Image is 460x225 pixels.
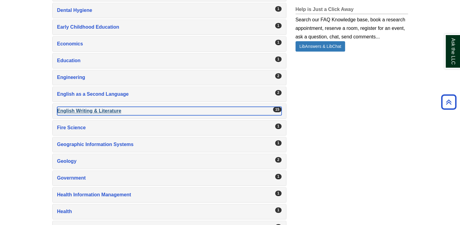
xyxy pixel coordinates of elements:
[439,98,458,106] a: Back to Top
[275,40,282,45] div: 1
[57,174,282,182] a: Government
[275,157,282,162] div: 2
[273,107,281,112] div: 15
[57,157,282,166] a: Geology
[57,56,282,65] a: Education
[275,123,282,129] div: 1
[57,73,282,82] a: Engineering
[57,123,282,132] a: Fire Science
[275,23,282,28] div: 1
[57,90,282,98] a: English as a Second Language
[57,140,282,149] a: Geographic Information Systems
[57,23,282,31] a: Early Childhood Education
[57,207,282,216] a: Health
[275,207,282,213] div: 1
[57,40,282,48] a: Economics
[275,174,282,179] div: 1
[275,140,282,146] div: 1
[296,7,408,14] h2: Help is Just a Click Away
[57,191,282,199] a: Health Information Management
[275,73,282,79] div: 2
[275,191,282,196] div: 1
[57,107,282,115] a: English Writing & Literature
[275,6,282,12] div: 1
[57,6,282,15] a: Dental Hygiene
[275,56,282,62] div: 1
[296,41,345,52] a: LibAnswers & LibChat
[275,90,282,95] div: 2
[296,14,408,41] div: Search our FAQ Knowledge base, book a research appointment, reserve a room, register for an event...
